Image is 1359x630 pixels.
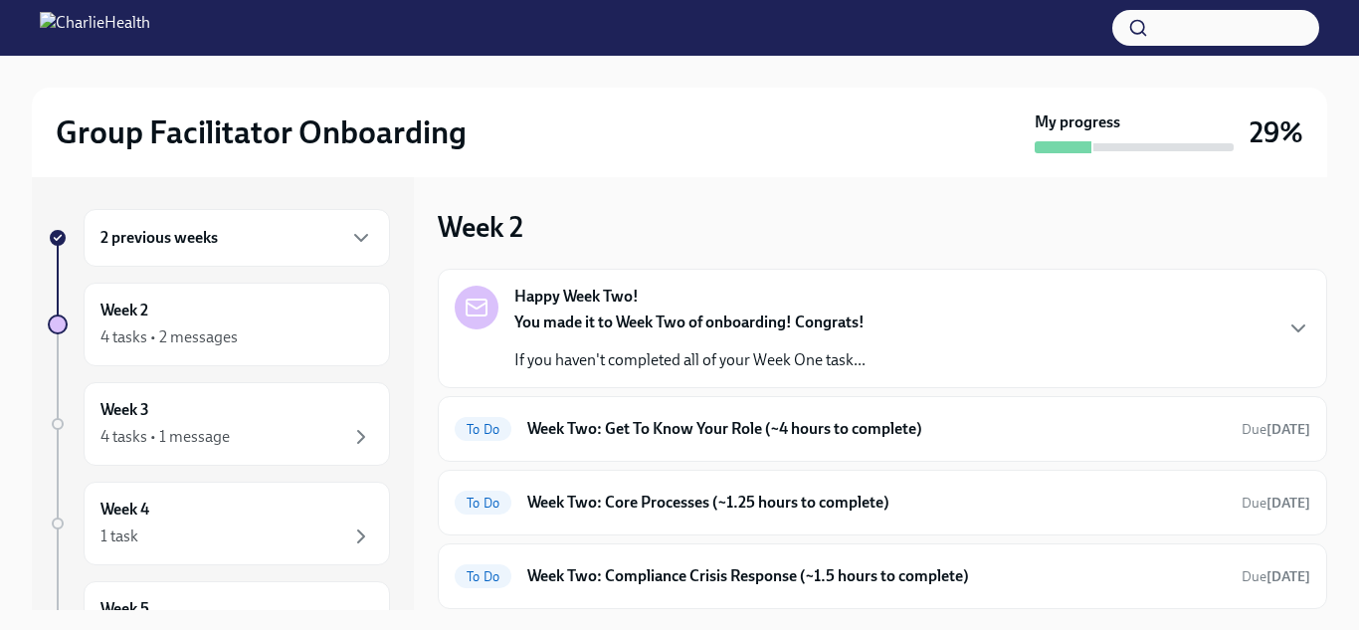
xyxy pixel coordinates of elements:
[1242,421,1310,438] span: Due
[455,560,1310,592] a: To DoWeek Two: Compliance Crisis Response (~1.5 hours to complete)Due[DATE]
[100,525,138,547] div: 1 task
[84,209,390,267] div: 2 previous weeks
[48,283,390,366] a: Week 24 tasks • 2 messages
[1242,495,1310,512] span: Due
[100,499,149,521] h6: Week 4
[514,349,866,371] p: If you haven't completed all of your Week One task...
[455,413,1310,445] a: To DoWeek Two: Get To Know Your Role (~4 hours to complete)Due[DATE]
[1266,495,1310,512] strong: [DATE]
[1242,568,1310,585] span: Due
[100,326,238,348] div: 4 tasks • 2 messages
[100,399,149,421] h6: Week 3
[1266,421,1310,438] strong: [DATE]
[100,300,148,321] h6: Week 2
[48,482,390,565] a: Week 41 task
[527,565,1226,587] h6: Week Two: Compliance Crisis Response (~1.5 hours to complete)
[100,426,230,448] div: 4 tasks • 1 message
[527,418,1226,440] h6: Week Two: Get To Know Your Role (~4 hours to complete)
[1250,114,1303,150] h3: 29%
[100,227,218,249] h6: 2 previous weeks
[455,496,511,511] span: To Do
[100,598,149,620] h6: Week 5
[514,286,639,308] strong: Happy Week Two!
[56,112,467,152] h2: Group Facilitator Onboarding
[40,12,150,44] img: CharlieHealth
[527,492,1226,514] h6: Week Two: Core Processes (~1.25 hours to complete)
[1266,568,1310,585] strong: [DATE]
[1242,494,1310,513] span: October 6th, 2025 10:00
[455,487,1310,519] a: To DoWeek Two: Core Processes (~1.25 hours to complete)Due[DATE]
[438,209,523,245] h3: Week 2
[455,422,511,437] span: To Do
[514,313,865,331] strong: You made it to Week Two of onboarding! Congrats!
[1242,567,1310,586] span: October 6th, 2025 10:00
[1035,111,1120,133] strong: My progress
[455,569,511,584] span: To Do
[1242,420,1310,439] span: October 6th, 2025 10:00
[48,382,390,466] a: Week 34 tasks • 1 message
